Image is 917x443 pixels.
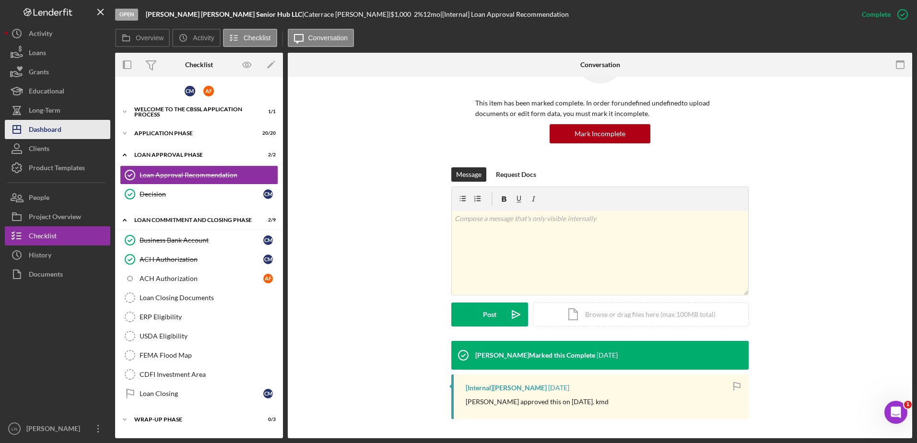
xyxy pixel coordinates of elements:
button: Grants [5,62,110,82]
div: ACH Authorization [140,275,263,282]
div: A F [203,86,214,96]
a: DecisionCM [120,185,278,204]
button: Project Overview [5,207,110,226]
text: LN [12,426,17,431]
div: C M [263,255,273,264]
a: ACH AuthorizationCM [120,250,278,269]
div: Documents [29,265,63,286]
div: Mark Incomplete [575,124,625,143]
div: Welcome to the CBSSL Application Process [134,106,252,117]
div: Wrap-Up Phase [134,417,252,422]
button: People [5,188,110,207]
div: Conversation [580,61,620,69]
div: Caterrace [PERSON_NAME] | [304,11,390,18]
div: Loan Approval Phase [134,152,252,158]
button: Documents [5,265,110,284]
div: [PERSON_NAME] Marked this Complete [475,351,595,359]
button: Activity [5,24,110,43]
div: Loan Closing [140,390,263,397]
div: Long-Term [29,101,60,122]
div: CDFI Investment Area [140,371,278,378]
label: Activity [193,34,214,42]
div: Project Overview [29,207,81,229]
button: Loans [5,43,110,62]
div: Request Docs [496,167,536,182]
time: 2025-09-11 14:22 [548,384,569,392]
button: Mark Incomplete [550,124,650,143]
div: FEMA Flood Map [140,351,278,359]
button: Message [451,167,486,182]
span: $1,000 [390,10,411,18]
a: Loan Approval Recommendation [120,165,278,185]
div: People [29,188,49,210]
div: Clients [29,139,49,161]
label: Conversation [308,34,348,42]
button: History [5,245,110,265]
div: Grants [29,62,49,84]
div: 2 % [414,11,423,18]
div: Loan Approval Recommendation [140,171,278,179]
div: C M [185,86,195,96]
div: Decision [140,190,263,198]
button: Conversation [288,29,354,47]
iframe: Intercom live chat [884,401,907,424]
div: 1 / 1 [259,109,276,115]
div: Loan Commitment and Closing Phase [134,217,252,223]
button: LN[PERSON_NAME] [5,419,110,438]
p: [PERSON_NAME] approved this on [DATE]. kmd [466,396,609,407]
button: Post [451,303,528,326]
a: USDA Eligibility [120,326,278,346]
div: Open [115,9,138,21]
div: Post [483,303,496,326]
a: CDFI Investment Area [120,365,278,384]
div: A F [263,274,273,283]
button: Activity [172,29,220,47]
div: Checklist [185,61,213,69]
button: Overview [115,29,170,47]
div: C M [263,235,273,245]
div: Checklist [29,226,57,248]
button: Complete [852,5,912,24]
a: ERP Eligibility [120,307,278,326]
a: Clients [5,139,110,158]
span: 1 [904,401,912,408]
div: Educational [29,82,64,103]
a: ACH AuthorizationAF [120,269,278,288]
button: Dashboard [5,120,110,139]
b: [PERSON_NAME] [PERSON_NAME] Senior Hub LLC [146,10,302,18]
div: 12 mo [423,11,440,18]
div: USDA Eligibility [140,332,278,340]
a: Loan ClosingCM [120,384,278,403]
time: 2025-09-11 14:23 [597,351,618,359]
div: Product Templates [29,158,85,180]
p: This item has been marked complete. In order for undefined undefined to upload documents or edit ... [475,98,725,119]
div: Application Phase [134,130,252,136]
label: Overview [136,34,164,42]
div: | [146,11,304,18]
div: ACH Authorization [140,256,263,263]
a: Loan Closing Documents [120,288,278,307]
div: History [29,245,51,267]
div: 0 / 3 [259,417,276,422]
button: Educational [5,82,110,101]
button: Checklist [5,226,110,245]
button: Long-Term [5,101,110,120]
div: Activity [29,24,52,46]
div: 2 / 2 [259,152,276,158]
div: Complete [862,5,891,24]
button: Product Templates [5,158,110,177]
div: Dashboard [29,120,61,141]
label: Checklist [244,34,271,42]
a: FEMA Flood Map [120,346,278,365]
div: Loan Closing Documents [140,294,278,302]
div: [PERSON_NAME] [24,419,86,441]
